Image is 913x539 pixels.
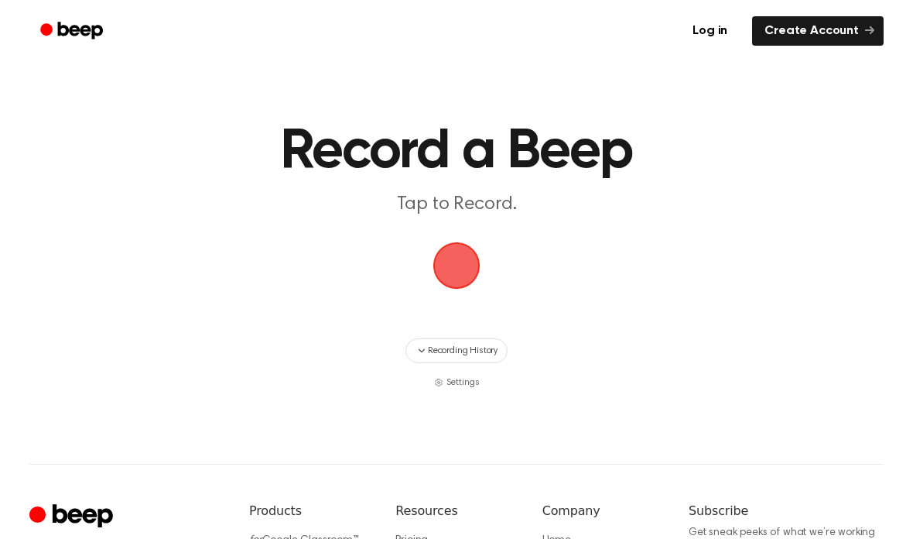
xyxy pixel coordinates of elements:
[167,192,746,218] p: Tap to Record.
[677,13,743,49] a: Log in
[29,502,117,532] a: Cruip
[433,242,480,289] img: Beep Logo
[689,502,884,520] h6: Subscribe
[752,16,884,46] a: Create Account
[405,338,508,363] button: Recording History
[249,502,371,520] h6: Products
[434,376,480,390] button: Settings
[29,16,117,46] a: Beep
[446,376,480,390] span: Settings
[167,124,746,180] h1: Record a Beep
[428,344,498,358] span: Recording History
[395,502,517,520] h6: Resources
[542,502,664,520] h6: Company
